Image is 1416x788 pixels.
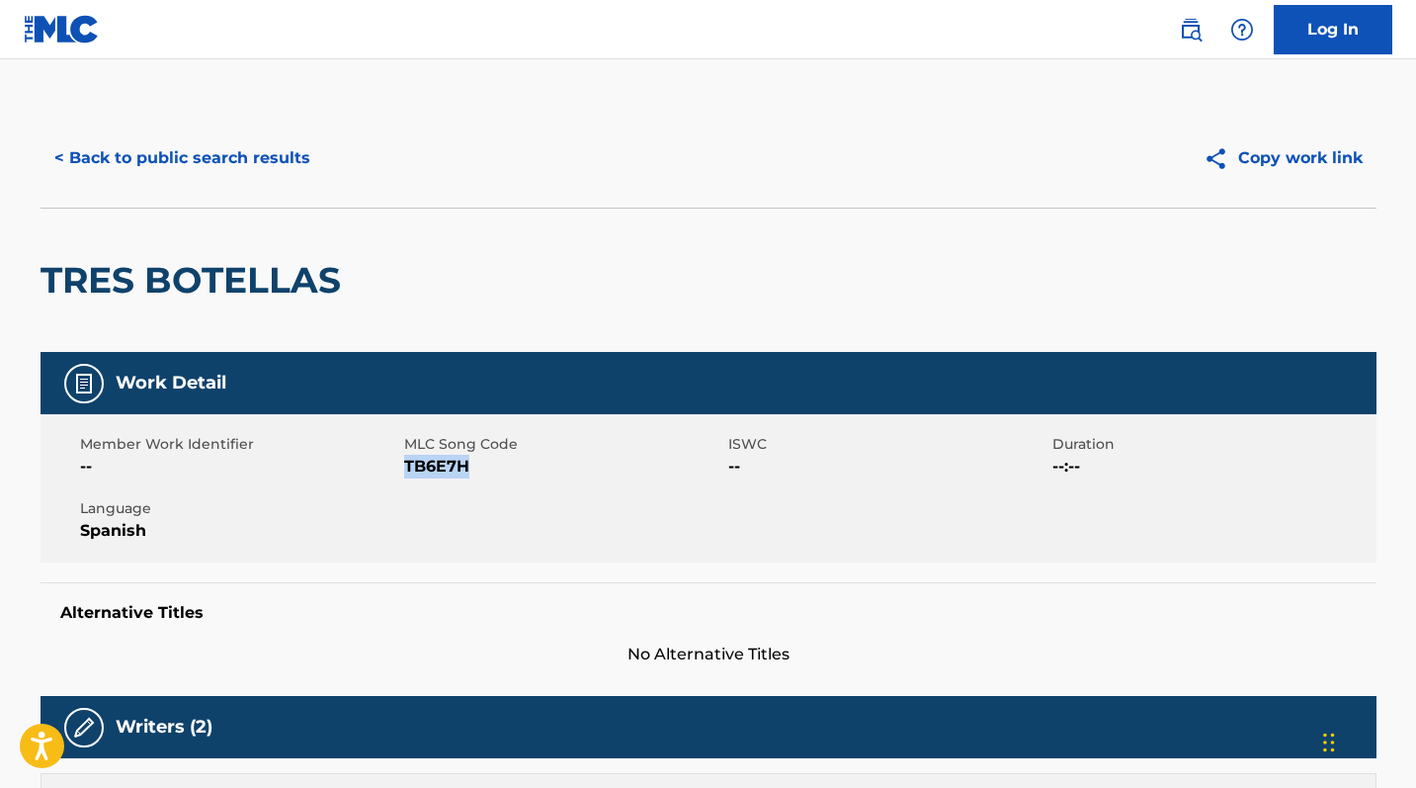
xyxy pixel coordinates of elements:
span: Language [80,498,399,519]
a: Log In [1274,5,1392,54]
img: search [1179,18,1203,42]
span: ISWC [728,434,1047,455]
span: Member Work Identifier [80,434,399,455]
span: --:-- [1052,455,1372,479]
a: Public Search [1171,10,1210,49]
img: help [1230,18,1254,42]
span: -- [80,455,399,479]
h5: Writers (2) [116,716,212,739]
button: Copy work link [1190,133,1376,183]
h5: Work Detail [116,372,226,394]
h2: TRES BOTELLAS [41,258,351,303]
iframe: Chat Widget [1317,693,1416,788]
span: TB6E7H [404,455,723,479]
span: Duration [1052,434,1372,455]
h5: Alternative Titles [60,603,1357,623]
img: MLC Logo [24,15,100,44]
span: -- [728,455,1047,479]
span: MLC Song Code [404,434,723,455]
button: < Back to public search results [41,133,324,183]
span: Spanish [80,519,399,543]
img: Work Detail [72,372,96,395]
div: Arrastrar [1323,713,1335,772]
span: No Alternative Titles [41,643,1376,666]
img: Copy work link [1204,146,1238,171]
div: Help [1222,10,1262,49]
img: Writers [72,716,96,740]
div: Widget de chat [1317,693,1416,788]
